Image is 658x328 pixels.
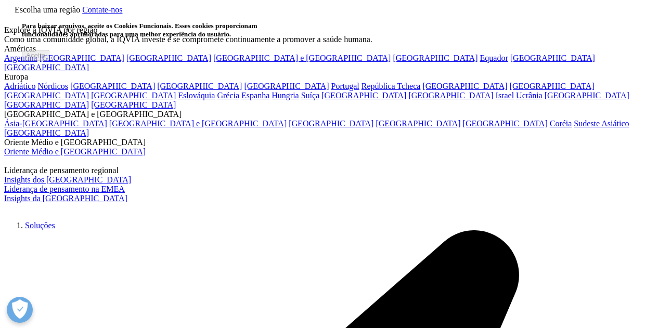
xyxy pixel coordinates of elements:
[4,119,107,128] a: Ásia-[GEOGRAPHIC_DATA]
[22,22,257,38] font: Para baixar arquivos, aceite os Cookies Funcionais. Esses cookies proporcionam funcionalidades ap...
[37,82,68,90] a: Nórdicos
[4,25,98,34] font: Explore a IQVIA por região
[244,82,329,90] a: [GEOGRAPHIC_DATA]
[4,110,182,119] font: [GEOGRAPHIC_DATA] e [GEOGRAPHIC_DATA]
[213,54,391,62] a: [GEOGRAPHIC_DATA] e [GEOGRAPHIC_DATA]
[289,119,373,128] a: [GEOGRAPHIC_DATA]
[4,91,89,100] a: [GEOGRAPHIC_DATA]
[550,119,572,128] a: Coréia
[7,297,33,323] button: Abrir preferências
[82,5,122,14] a: Contate-nos
[362,82,421,90] a: República Tcheca
[4,100,89,109] a: [GEOGRAPHIC_DATA]
[331,82,359,90] a: Portugal
[480,54,508,62] a: Equador
[4,72,28,81] font: Europa
[4,166,119,175] font: Liderança de pensamento regional
[496,91,514,100] a: Israel
[241,91,269,100] a: Espanha
[4,138,146,147] font: Oriente Médio e [GEOGRAPHIC_DATA]
[510,54,595,62] a: [GEOGRAPHIC_DATA]
[217,91,239,100] a: Grécia
[4,82,35,90] a: Adriático
[4,35,372,44] font: Como uma comunidade global, a IQVIA investe e se compromete continuamente a promover a saúde humana.
[422,82,507,90] a: [GEOGRAPHIC_DATA]
[321,91,406,100] a: [GEOGRAPHIC_DATA]
[574,119,629,128] a: Sudeste Asiático
[4,185,125,193] a: Liderança de pensamento na EMEA
[91,100,176,109] a: [GEOGRAPHIC_DATA]
[25,221,55,230] a: Soluções
[408,91,493,100] a: [GEOGRAPHIC_DATA]
[463,119,548,128] a: [GEOGRAPHIC_DATA]
[70,82,155,90] a: [GEOGRAPHIC_DATA]
[4,147,146,156] a: Oriente Médio e [GEOGRAPHIC_DATA]
[545,91,629,100] a: [GEOGRAPHIC_DATA]
[4,63,89,72] a: [GEOGRAPHIC_DATA]
[4,54,37,62] a: Argentina
[109,119,287,128] a: [GEOGRAPHIC_DATA] e [GEOGRAPHIC_DATA]
[4,128,89,137] a: [GEOGRAPHIC_DATA]
[4,175,131,184] a: Insights dos [GEOGRAPHIC_DATA]
[272,91,299,100] a: Hungria
[91,91,176,100] a: [GEOGRAPHIC_DATA]
[376,119,460,128] a: [GEOGRAPHIC_DATA]
[4,44,36,53] font: Américas
[157,82,242,90] a: [GEOGRAPHIC_DATA]
[516,91,543,100] a: Ucrânia
[178,91,215,100] a: Eslováquia
[393,54,478,62] a: [GEOGRAPHIC_DATA]
[510,82,595,90] a: [GEOGRAPHIC_DATA]
[15,5,80,14] font: Escolha uma região
[22,50,49,61] input: Aceito
[4,194,127,203] a: Insights da [GEOGRAPHIC_DATA]
[301,91,320,100] a: Suíça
